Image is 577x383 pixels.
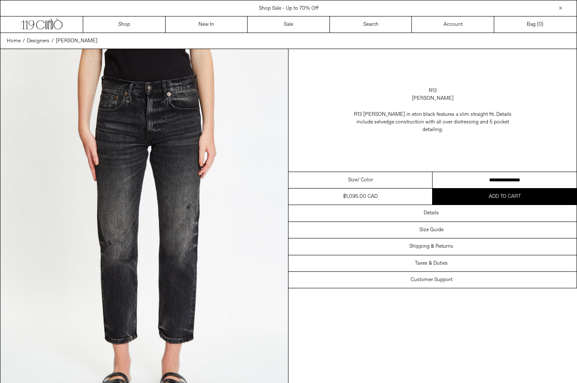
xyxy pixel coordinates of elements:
div: R13 [PERSON_NAME] in eton black features a slim straight fit. Details include selvedge constructi... [348,111,517,134]
div: $1,095.00 CAD [343,193,378,200]
span: Designers [27,38,49,44]
a: R13 [429,87,437,95]
a: Sale [248,16,330,33]
a: Bag () [494,16,577,33]
span: ) [539,21,543,28]
span: / [52,37,54,45]
span: 0 [539,21,542,28]
span: / Color [357,176,373,184]
h3: Size Guide [419,227,444,233]
span: Size [348,176,357,184]
a: Search [330,16,412,33]
a: Account [412,16,494,33]
span: Add to cart [489,193,521,200]
span: / [23,37,25,45]
a: Designers [27,37,49,45]
h3: Shipping & Returns [409,243,453,249]
div: [PERSON_NAME] [412,95,454,102]
h3: Customer Support [411,277,452,283]
span: [PERSON_NAME] [56,38,98,44]
a: Shop [83,16,166,33]
a: New In [166,16,248,33]
a: [PERSON_NAME] [56,37,98,45]
h3: Details [424,210,439,216]
h3: Taxes & Duties [415,260,448,266]
span: Home [7,38,21,44]
a: Home [7,37,21,45]
button: Add to cart [433,189,577,205]
a: Shop Sale - Up to 70% Off [259,5,318,12]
